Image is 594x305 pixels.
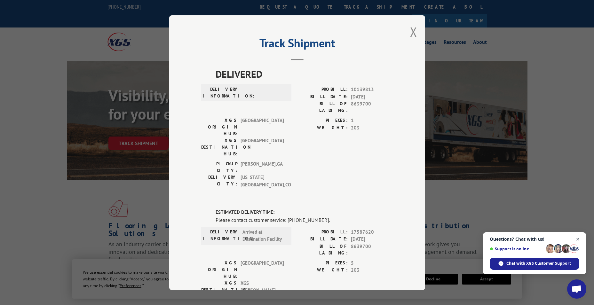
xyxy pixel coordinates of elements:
span: Questions? Chat with us! [490,237,579,242]
span: Arrived at Destination Facility [242,228,286,243]
label: PICKUP CITY: [201,160,237,174]
span: 203 [351,267,393,274]
label: PROBILL: [297,86,348,93]
h2: Track Shipment [201,39,393,51]
label: WEIGHT: [297,267,348,274]
label: PIECES: [297,259,348,267]
button: Close modal [410,23,417,40]
span: [DATE] [351,236,393,243]
label: BILL OF LADING: [297,100,348,114]
div: Please contact customer service: [PHONE_NUMBER]. [216,216,393,223]
label: XGS ORIGIN HUB: [201,117,237,137]
span: [PERSON_NAME] , GA [241,160,284,174]
span: 1 [351,117,393,124]
span: 8639700 [351,100,393,114]
label: PIECES: [297,117,348,124]
label: DELIVERY CITY: [201,174,237,188]
span: Chat with XGS Customer Support [506,261,571,266]
label: XGS DESTINATION HUB: [201,279,237,301]
span: [GEOGRAPHIC_DATA] [241,137,284,157]
span: [DATE] [351,93,393,100]
span: 5 [351,259,393,267]
span: Chat with XGS Customer Support [490,258,579,270]
label: BILL OF LADING: [297,243,348,256]
span: [GEOGRAPHIC_DATA] [241,259,284,279]
label: BILL DATE: [297,93,348,100]
span: DELIVERED [216,67,393,81]
label: DELIVERY INFORMATION: [203,228,239,243]
span: [US_STATE][GEOGRAPHIC_DATA] , CO [241,174,284,188]
label: XGS ORIGIN HUB: [201,259,237,279]
label: BILL DATE: [297,236,348,243]
a: Open chat [567,279,586,299]
span: 17587620 [351,228,393,236]
label: WEIGHT: [297,124,348,131]
label: PROBILL: [297,228,348,236]
label: ESTIMATED DELIVERY TIME: [216,209,393,216]
span: [GEOGRAPHIC_DATA] [241,117,284,137]
span: XGS [PERSON_NAME] MN [241,279,284,301]
label: DELIVERY INFORMATION: [203,86,239,99]
label: XGS DESTINATION HUB: [201,137,237,157]
span: 8639700 [351,243,393,256]
span: Support is online [490,246,543,251]
span: 10139813 [351,86,393,93]
span: 203 [351,124,393,131]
